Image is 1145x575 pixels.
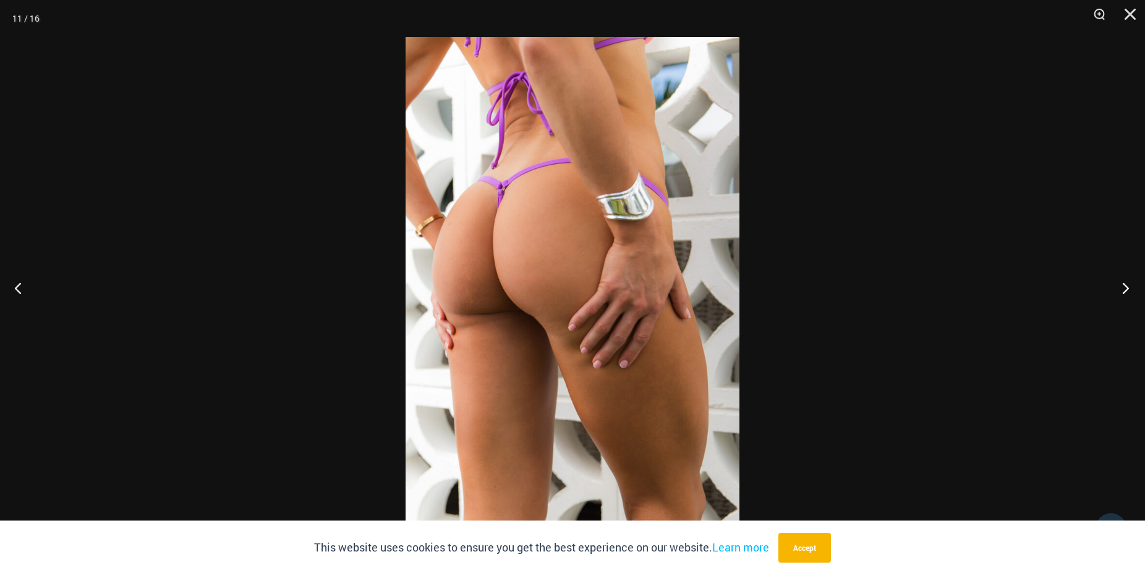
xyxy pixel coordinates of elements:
button: Next [1099,257,1145,319]
a: Learn more [712,540,769,555]
p: This website uses cookies to ensure you get the best experience on our website. [314,538,769,557]
div: 11 / 16 [12,9,40,28]
button: Accept [778,533,831,563]
img: Wild Card Neon Bliss 312 Top 457 Micro 05 [406,37,739,538]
